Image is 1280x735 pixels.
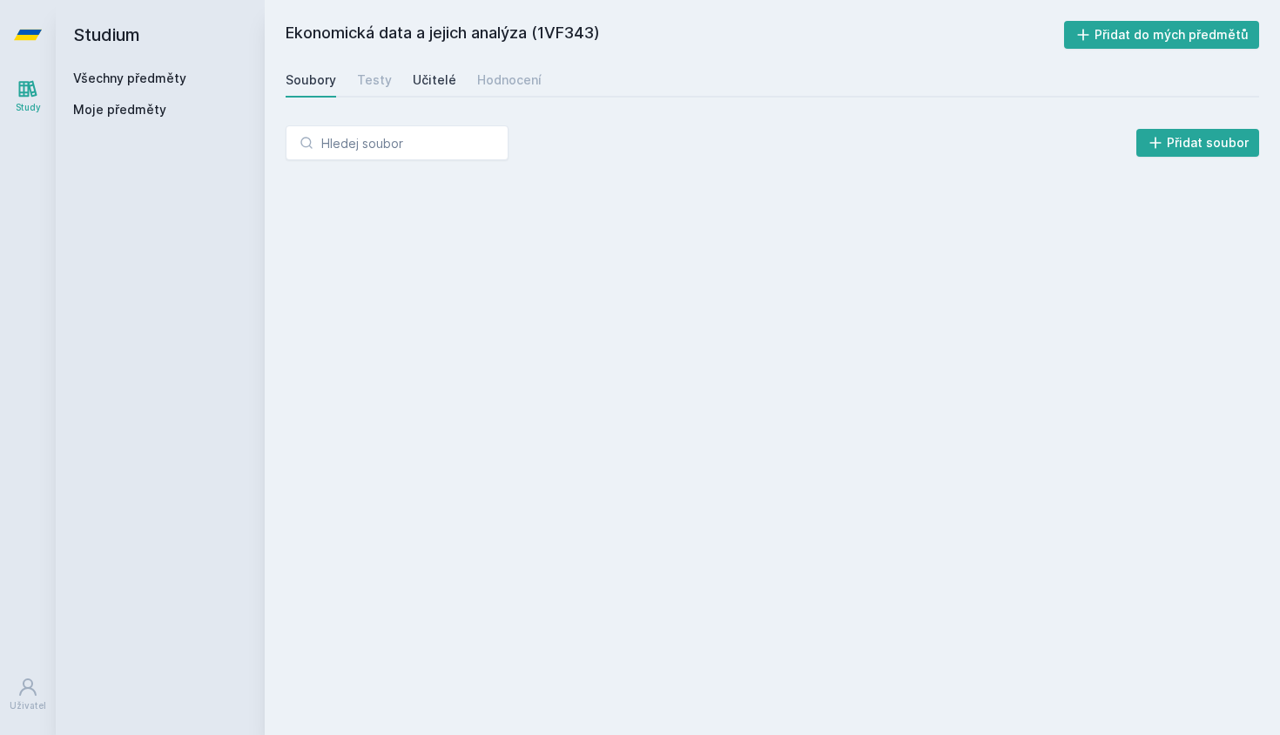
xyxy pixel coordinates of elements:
button: Přidat do mých předmětů [1064,21,1260,49]
a: Hodnocení [477,63,542,98]
div: Soubory [286,71,336,89]
div: Testy [357,71,392,89]
div: Study [16,101,41,114]
a: Testy [357,63,392,98]
div: Uživatel [10,699,46,712]
a: Soubory [286,63,336,98]
span: Moje předměty [73,101,166,118]
a: Uživatel [3,668,52,721]
a: Study [3,70,52,123]
a: Učitelé [413,63,456,98]
div: Hodnocení [477,71,542,89]
div: Učitelé [413,71,456,89]
h2: Ekonomická data a jejich analýza (1VF343) [286,21,1064,49]
input: Hledej soubor [286,125,509,160]
button: Přidat soubor [1136,129,1260,157]
a: Všechny předměty [73,71,186,85]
